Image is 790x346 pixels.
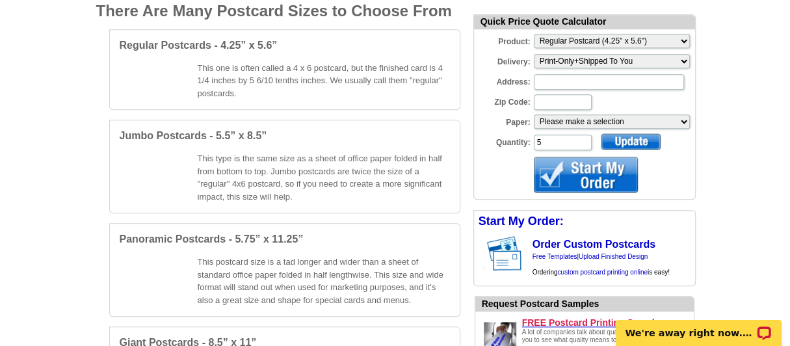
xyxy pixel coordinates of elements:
[474,113,533,128] label: Paper:
[120,233,304,245] span: Panoramic Postcards - 5.75” x 11.25”
[474,232,484,275] img: background image for postcard
[533,253,577,260] a: Free Templates
[474,133,533,148] label: Quantity:
[474,15,695,29] div: Quick Price Quote Calculator
[120,130,267,141] span: Jumbo Postcards - 5.5” x 8.5”
[198,62,450,100] p: This one is often called a 4 x 6 postcard, but the finished card is 4 1/4 inches by 5 6/10 tenths...
[533,253,670,276] span: | Ordering is easy!
[474,73,533,88] label: Address:
[522,317,689,328] a: FREE Postcard Printing Samples
[557,269,647,276] a: custom postcard printing online
[474,53,533,68] label: Delivery:
[579,253,648,260] a: Upload Finished Design
[533,239,655,250] a: Order Custom Postcards
[484,232,531,275] img: post card showing stamp and address area
[120,40,278,51] span: Regular Postcards - 4.25” x 5.6”
[607,305,790,346] iframe: LiveChat chat widget
[474,33,533,47] label: Product:
[474,93,533,108] label: Zip Code:
[198,256,450,306] p: This postcard size is a tad longer and wider than a sheet of standard office paper folded in half...
[482,297,694,311] div: Request Postcard Samples
[96,3,460,19] h2: There Are Many Postcard Sizes to Choose From
[474,211,695,232] div: Start My Order:
[198,152,450,203] p: This type is the same size as a sheet of office paper folded in half from bottom to top. Jumbo po...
